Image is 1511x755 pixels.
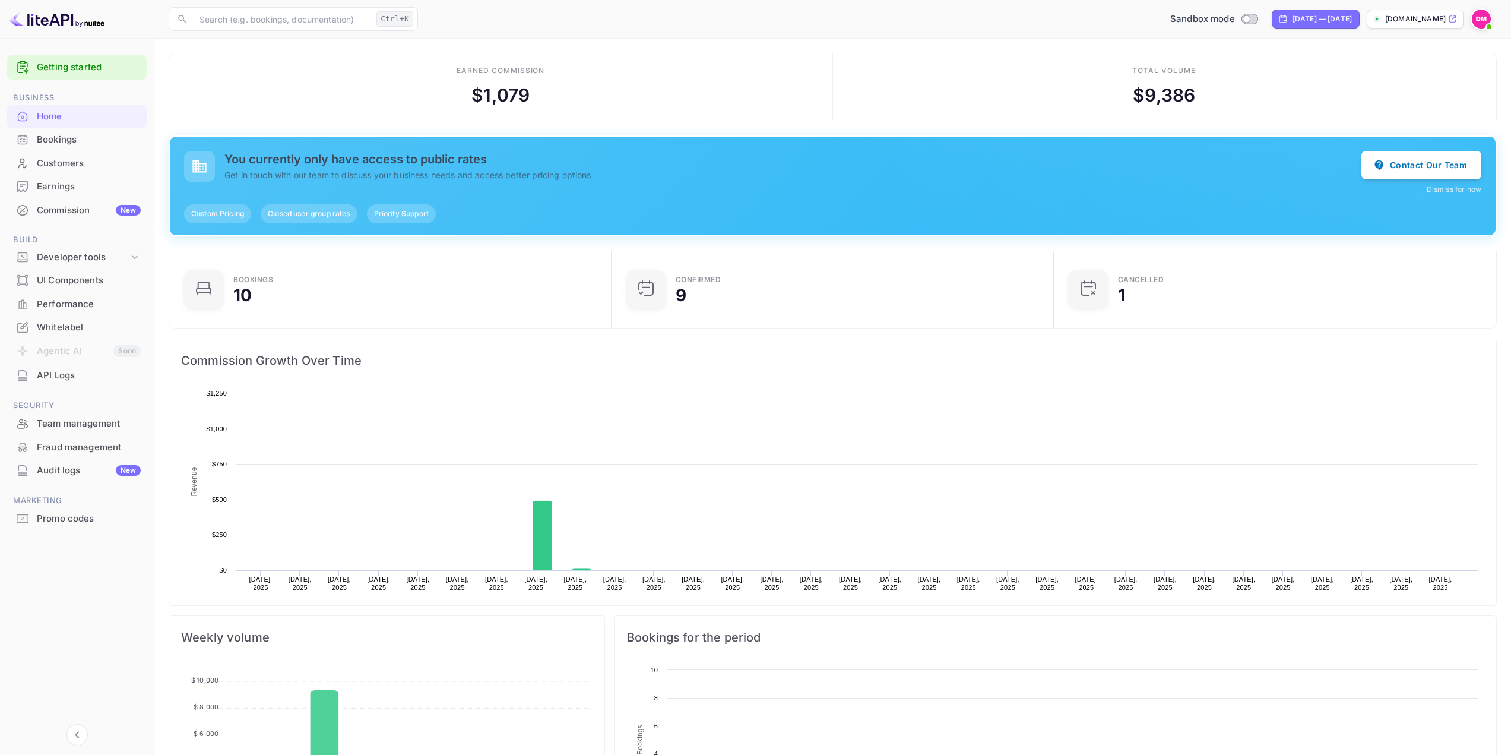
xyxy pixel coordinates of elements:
[1132,65,1196,76] div: Total volume
[7,152,147,175] div: Customers
[37,464,141,478] div: Audit logs
[7,91,147,105] span: Business
[7,233,147,247] span: Build
[1272,576,1295,591] text: [DATE], 2025
[682,576,705,591] text: [DATE], 2025
[603,576,626,591] text: [DATE], 2025
[37,110,141,124] div: Home
[9,10,104,29] img: LiteAPI logo
[1293,14,1352,24] div: [DATE] — [DATE]
[1114,576,1138,591] text: [DATE], 2025
[7,175,147,197] a: Earnings
[367,576,390,591] text: [DATE], 2025
[194,703,218,711] tspan: $ 8,000
[654,722,658,729] text: 6
[7,316,147,338] a: Whitelabel
[918,576,941,591] text: [DATE], 2025
[66,724,88,745] button: Collapse navigation
[878,576,901,591] text: [DATE], 2025
[563,576,587,591] text: [DATE], 2025
[37,157,141,170] div: Customers
[233,276,273,283] div: Bookings
[7,293,147,315] a: Performance
[7,459,147,482] div: Audit logsNew
[206,390,227,397] text: $1,250
[37,512,141,526] div: Promo codes
[116,205,141,216] div: New
[224,152,1361,166] h5: You currently only have access to public rates
[446,576,469,591] text: [DATE], 2025
[206,425,227,432] text: $1,000
[7,175,147,198] div: Earnings
[7,364,147,387] div: API Logs
[1154,576,1177,591] text: [DATE], 2025
[627,628,1484,647] span: Bookings for the period
[1165,12,1262,26] div: Switch to Production mode
[1350,576,1373,591] text: [DATE], 2025
[457,65,544,76] div: Earned commission
[7,199,147,221] a: CommissionNew
[7,494,147,507] span: Marketing
[376,11,413,27] div: Ctrl+K
[1193,576,1216,591] text: [DATE], 2025
[7,199,147,222] div: CommissionNew
[7,105,147,127] a: Home
[7,507,147,529] a: Promo codes
[1170,12,1235,26] span: Sandbox mode
[37,133,141,147] div: Bookings
[1389,576,1412,591] text: [DATE], 2025
[1429,576,1452,591] text: [DATE], 2025
[190,467,198,496] text: Revenue
[1427,184,1481,195] button: Dismiss for now
[1133,82,1195,109] div: $ 9,386
[249,576,273,591] text: [DATE], 2025
[1311,576,1334,591] text: [DATE], 2025
[1232,576,1255,591] text: [DATE], 2025
[1385,14,1446,24] p: [DOMAIN_NAME]
[224,169,1361,181] p: Get in touch with our team to discuss your business needs and access better pricing options
[636,725,644,755] text: Bookings
[181,628,593,647] span: Weekly volume
[37,204,141,217] div: Commission
[1472,10,1491,29] img: Dylan McLean
[676,276,721,283] div: Confirmed
[7,55,147,80] div: Getting started
[957,576,980,591] text: [DATE], 2025
[328,576,351,591] text: [DATE], 2025
[37,61,141,74] a: Getting started
[289,576,312,591] text: [DATE], 2025
[233,287,252,304] div: 10
[7,412,147,435] div: Team management
[996,576,1019,591] text: [DATE], 2025
[192,7,372,31] input: Search (e.g. bookings, documentation)
[191,675,218,684] tspan: $ 10,000
[650,666,658,674] text: 10
[642,576,666,591] text: [DATE], 2025
[7,152,147,174] a: Customers
[676,287,686,304] div: 9
[181,351,1484,370] span: Commission Growth Over Time
[219,567,227,574] text: $0
[261,209,357,219] span: Closed user group rates
[7,399,147,412] span: Security
[37,321,141,334] div: Whitelabel
[37,441,141,454] div: Fraud management
[839,576,862,591] text: [DATE], 2025
[37,251,129,264] div: Developer tools
[485,576,508,591] text: [DATE], 2025
[116,465,141,476] div: New
[37,417,141,431] div: Team management
[823,605,854,613] text: Revenue
[7,105,147,128] div: Home
[7,269,147,291] a: UI Components
[7,364,147,386] a: API Logs
[1075,576,1098,591] text: [DATE], 2025
[212,531,227,538] text: $250
[407,576,430,591] text: [DATE], 2025
[1118,276,1164,283] div: CANCELLED
[37,369,141,383] div: API Logs
[37,298,141,311] div: Performance
[7,412,147,434] a: Team management
[194,729,218,738] tspan: $ 6,000
[7,316,147,339] div: Whitelabel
